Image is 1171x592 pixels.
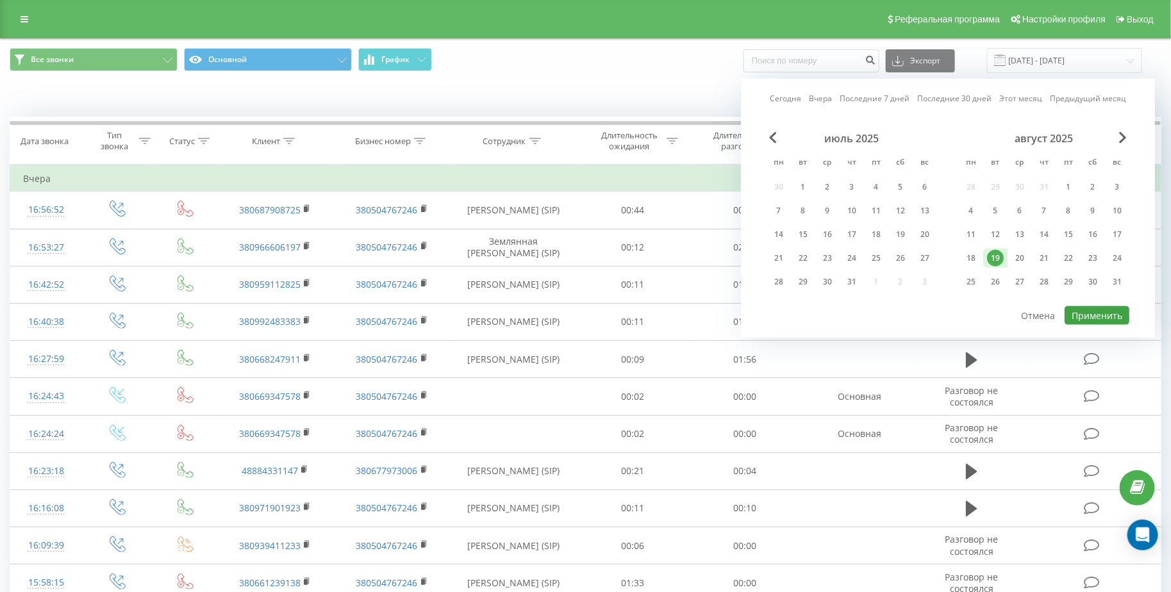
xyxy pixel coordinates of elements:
div: пт 22 авг. 2025 г. [1056,249,1081,268]
a: 380677973006 [356,465,418,477]
div: 11 [963,226,979,243]
div: 3 [1109,179,1125,195]
a: Вчера [809,92,832,104]
a: 380504767246 [356,427,418,440]
a: 380959112825 [239,278,301,290]
div: 31 [843,274,860,290]
span: Next Month [1119,132,1127,144]
span: Previous Month [769,132,777,144]
div: 28 [1036,274,1052,290]
div: 16:16:08 [23,496,69,521]
td: 00:11 [576,266,688,303]
button: Экспорт [886,49,955,72]
div: 5 [892,179,909,195]
div: 10 [1109,202,1125,219]
input: Поиск по номеру [743,49,879,72]
td: 00:10 [689,489,801,527]
div: пн 7 июля 2025 г. [767,201,791,220]
a: 380504767246 [356,390,418,402]
div: 10 [843,202,860,219]
a: 380504767246 [356,502,418,514]
div: чт 14 авг. 2025 г. [1032,225,1056,244]
abbr: среда [1010,154,1029,173]
a: Этот месяц [999,92,1042,104]
div: пн 4 авг. 2025 г. [959,201,983,220]
div: 16 [819,226,836,243]
div: 16:24:24 [23,422,69,447]
div: 23 [819,250,836,267]
div: 1 [795,179,811,195]
td: 00:00 [689,415,801,452]
div: вт 5 авг. 2025 г. [983,201,1008,220]
div: ср 13 авг. 2025 г. [1008,225,1032,244]
div: 8 [795,202,811,219]
div: пн 25 авг. 2025 г. [959,272,983,292]
div: 24 [843,250,860,267]
div: сб 26 июля 2025 г. [888,249,913,268]
div: 9 [1084,202,1101,219]
a: 380661239138 [239,577,301,589]
div: чт 17 июля 2025 г. [840,225,864,244]
abbr: суббота [1083,154,1102,173]
div: сб 30 авг. 2025 г. [1081,272,1105,292]
abbr: воскресенье [1108,154,1127,173]
td: [PERSON_NAME] (SIP) [451,341,576,378]
td: 01:11 [689,266,801,303]
div: 27 [1011,274,1028,290]
span: Все звонки [31,54,74,65]
div: пт 15 авг. 2025 г. [1056,225,1081,244]
div: Сотрудник [483,136,526,147]
span: Разговор не состоялся [945,422,999,445]
span: Реферальная программа [895,14,1000,24]
a: 380504767246 [356,241,418,253]
div: вс 13 июля 2025 г. [913,201,937,220]
abbr: суббота [891,154,910,173]
div: вт 12 авг. 2025 г. [983,225,1008,244]
td: 01:56 [689,341,801,378]
div: вс 31 авг. 2025 г. [1105,272,1129,292]
div: 16:09:39 [23,533,69,558]
div: вт 19 авг. 2025 г. [983,249,1008,268]
div: сб 19 июля 2025 г. [888,225,913,244]
abbr: понедельник [961,154,981,173]
div: 2 [819,179,836,195]
td: 00:11 [576,489,688,527]
td: [PERSON_NAME] (SIP) [451,527,576,564]
td: 01:14 [689,303,801,340]
div: 14 [1036,226,1052,243]
abbr: вторник [793,154,813,173]
div: 16 [1084,226,1101,243]
div: 27 [917,250,933,267]
div: 20 [1011,250,1028,267]
div: пн 14 июля 2025 г. [767,225,791,244]
div: 16:23:18 [23,459,69,484]
div: вс 27 июля 2025 г. [913,249,937,268]
abbr: пятница [867,154,886,173]
div: 4 [868,179,884,195]
div: 24 [1109,250,1125,267]
td: 00:06 [576,527,688,564]
div: сб 12 июля 2025 г. [888,201,913,220]
div: 26 [892,250,909,267]
a: Последние 30 дней [917,92,992,104]
div: вс 17 авг. 2025 г. [1105,225,1129,244]
abbr: среда [818,154,837,173]
td: Основная [801,378,918,415]
div: ср 9 июля 2025 г. [815,201,840,220]
div: 16:27:59 [23,347,69,372]
span: Выход [1127,14,1154,24]
div: 30 [819,274,836,290]
td: 00:21 [576,452,688,489]
a: 380966606197 [239,241,301,253]
div: вт 26 авг. 2025 г. [983,272,1008,292]
div: 4 [963,202,979,219]
div: 14 [770,226,787,243]
abbr: вторник [986,154,1005,173]
div: 7 [1036,202,1052,219]
td: 00:09 [576,341,688,378]
div: 9 [819,202,836,219]
div: вс 20 июля 2025 г. [913,225,937,244]
div: август 2025 [959,132,1129,145]
div: 16:53:27 [23,235,69,260]
div: пт 18 июля 2025 г. [864,225,888,244]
